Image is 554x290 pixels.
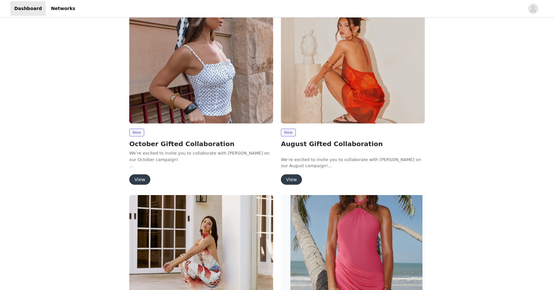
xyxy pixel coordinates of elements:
[281,177,302,182] a: View
[281,139,425,149] h2: August Gifted Collaboration
[281,157,425,169] p: We’re excited to invite you to collaborate with [PERSON_NAME] on our August campaign!
[129,139,273,149] h2: October Gifted Collaboration
[129,129,144,136] span: New
[281,16,425,123] img: Peppermayo UK
[129,174,150,185] button: View
[530,4,536,14] div: avatar
[47,1,79,16] a: Networks
[10,1,46,16] a: Dashboard
[129,16,273,123] img: Peppermayo UK
[129,150,273,163] p: We’re excited to invite you to collaborate with [PERSON_NAME] on our October campaign!
[281,129,296,136] span: New
[129,177,150,182] a: View
[281,174,302,185] button: View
